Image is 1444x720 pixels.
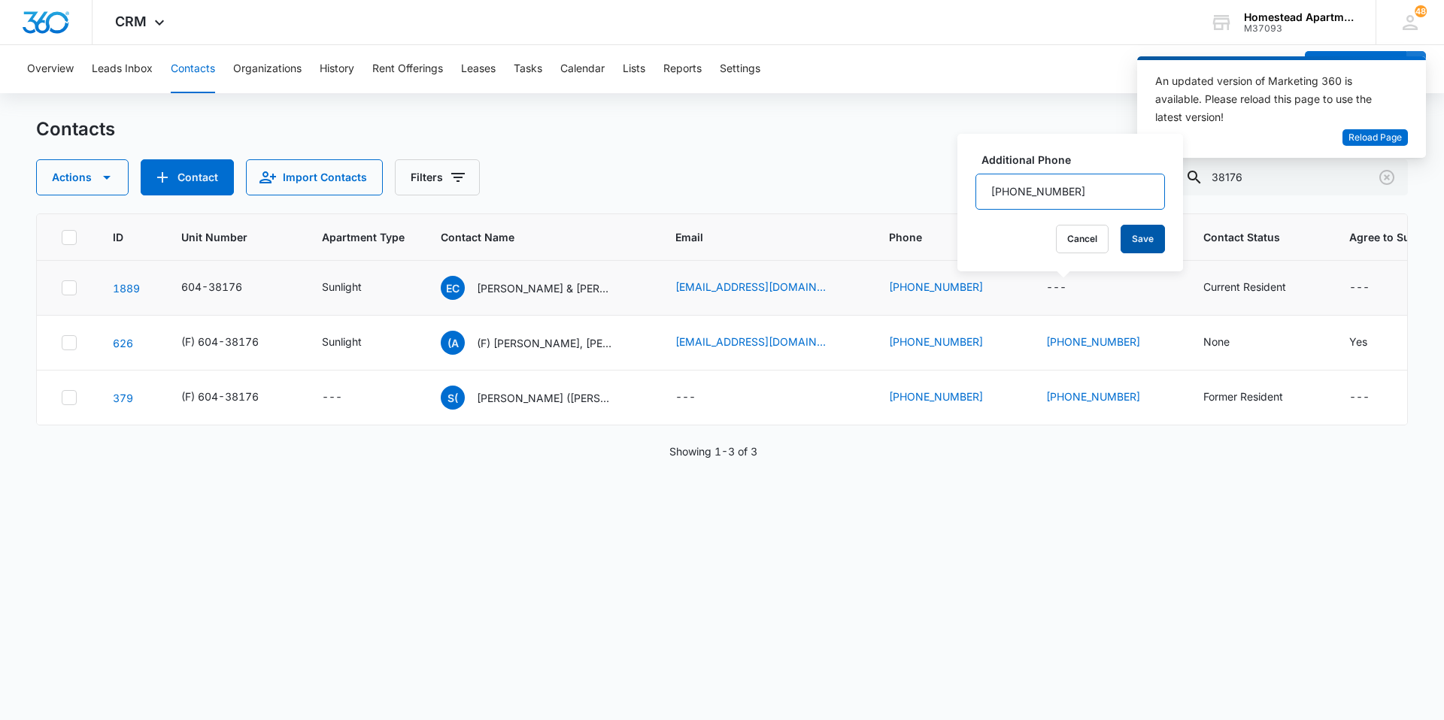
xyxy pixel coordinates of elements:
[441,386,639,410] div: Contact Name - Steven (Tyler) & Abigail Noblitt - Select to Edit Field
[113,282,140,295] a: Navigate to contact details page for Elizabeth Cramer & Alyssa Sopenasky
[477,335,612,351] p: (F) [PERSON_NAME], [PERSON_NAME], & [PERSON_NAME]
[1349,334,1367,349] div: Yes
[441,331,465,355] span: (A
[889,334,983,349] a: [PHONE_NUMBER]
[322,334,362,349] div: Sunlight
[1244,11,1354,23] div: account name
[514,45,542,93] button: Tasks
[113,392,133,404] a: Navigate to contact details page for Steven (Tyler) & Abigail Noblitt
[36,118,115,141] h1: Contacts
[477,280,612,296] p: [PERSON_NAME] & [PERSON_NAME]
[1203,334,1230,349] div: None
[233,45,302,93] button: Organizations
[322,389,342,407] div: ---
[889,229,988,245] span: Phone
[322,334,389,352] div: Apartment Type - Sunlight - Select to Edit Field
[1349,389,1397,407] div: Agree to Subscribe - - Select to Edit Field
[889,279,983,295] a: [PHONE_NUMBER]
[1342,129,1408,147] button: Reload Page
[1203,229,1291,245] span: Contact Status
[1349,389,1370,407] div: ---
[322,389,369,407] div: Apartment Type - - Select to Edit Field
[1415,5,1427,17] span: 48
[441,276,465,300] span: EC
[372,45,443,93] button: Rent Offerings
[441,386,465,410] span: S(
[1046,279,1094,297] div: Additional Phone - - Select to Edit Field
[181,334,286,352] div: Unit Number - (F) 604-38176 - Select to Edit Field
[675,389,723,407] div: Email - - Select to Edit Field
[1203,389,1283,404] div: Former Resident
[395,159,480,195] button: Filters
[889,279,1010,297] div: Phone - (970) 405-7374 - Select to Edit Field
[322,279,362,295] div: Sunlight
[1155,72,1390,126] div: An updated version of Marketing 360 is available. Please reload this page to use the latest version!
[1203,279,1286,295] div: Current Resident
[441,331,639,355] div: Contact Name - (F) Ashton Gonzales, Christine Walker, & Brendon Gonzales - Select to Edit Field
[675,279,826,295] a: [EMAIL_ADDRESS][DOMAIN_NAME]
[27,45,74,93] button: Overview
[461,45,496,93] button: Leases
[623,45,645,93] button: Lists
[675,279,853,297] div: Email - lizcramer24@gmail.com - Select to Edit Field
[181,389,259,404] div: (F) 604-38176
[320,45,354,93] button: History
[1375,165,1399,189] button: Clear
[1244,23,1354,34] div: account id
[181,279,269,297] div: Unit Number - 604-38176 - Select to Edit Field
[1046,334,1140,349] a: [PHONE_NUMBER]
[675,334,853,352] div: Email - canyonzales2020@gmail.com - Select to Edit Field
[675,334,826,349] a: [EMAIL_ADDRESS][DOMAIN_NAME]
[1349,279,1370,297] div: ---
[36,159,129,195] button: Actions
[441,229,617,245] span: Contact Name
[675,389,696,407] div: ---
[113,229,123,245] span: ID
[1173,159,1408,195] input: Search Contacts
[1203,389,1310,407] div: Contact Status - Former Resident - Select to Edit Field
[181,229,286,245] span: Unit Number
[477,390,612,406] p: [PERSON_NAME] ([PERSON_NAME]) & [PERSON_NAME]
[141,159,234,195] button: Add Contact
[181,389,286,407] div: Unit Number - (F) 604-38176 - Select to Edit Field
[675,229,831,245] span: Email
[1348,131,1402,145] span: Reload Page
[322,279,389,297] div: Apartment Type - Sunlight - Select to Edit Field
[1203,279,1313,297] div: Contact Status - Current Resident - Select to Edit Field
[663,45,702,93] button: Reports
[889,389,983,404] a: [PHONE_NUMBER]
[1415,5,1427,17] div: notifications count
[669,443,757,459] p: Showing 1-3 of 3
[1046,279,1066,297] div: ---
[1056,225,1109,253] button: Cancel
[92,45,153,93] button: Leads Inbox
[1305,51,1406,87] button: Add Contact
[113,337,133,349] a: Navigate to contact details page for (F) Ashton Gonzales, Christine Walker, & Brendon Gonzales
[1046,334,1167,352] div: Additional Phone - (303) 908-3834 - Select to Edit Field
[560,45,605,93] button: Calendar
[181,279,242,295] div: 604-38176
[322,229,405,245] span: Apartment Type
[889,334,1010,352] div: Phone - (970) 443-1531 - Select to Edit Field
[1046,389,1167,407] div: Additional Phone - (719) 439-4323 - Select to Edit Field
[975,174,1165,210] input: Additional Phone
[1203,334,1257,352] div: Contact Status - None - Select to Edit Field
[115,14,147,29] span: CRM
[1349,279,1397,297] div: Agree to Subscribe - - Select to Edit Field
[1349,334,1394,352] div: Agree to Subscribe - Yes - Select to Edit Field
[1046,389,1140,404] a: [PHONE_NUMBER]
[441,276,639,300] div: Contact Name - Elizabeth Cramer & Alyssa Sopenasky - Select to Edit Field
[181,334,259,349] div: (F) 604-38176
[1121,225,1165,253] button: Save
[246,159,383,195] button: Import Contacts
[171,45,215,93] button: Contacts
[981,152,1171,168] label: Additional Phone
[889,389,1010,407] div: Phone - (719) 650-8748 - Select to Edit Field
[720,45,760,93] button: Settings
